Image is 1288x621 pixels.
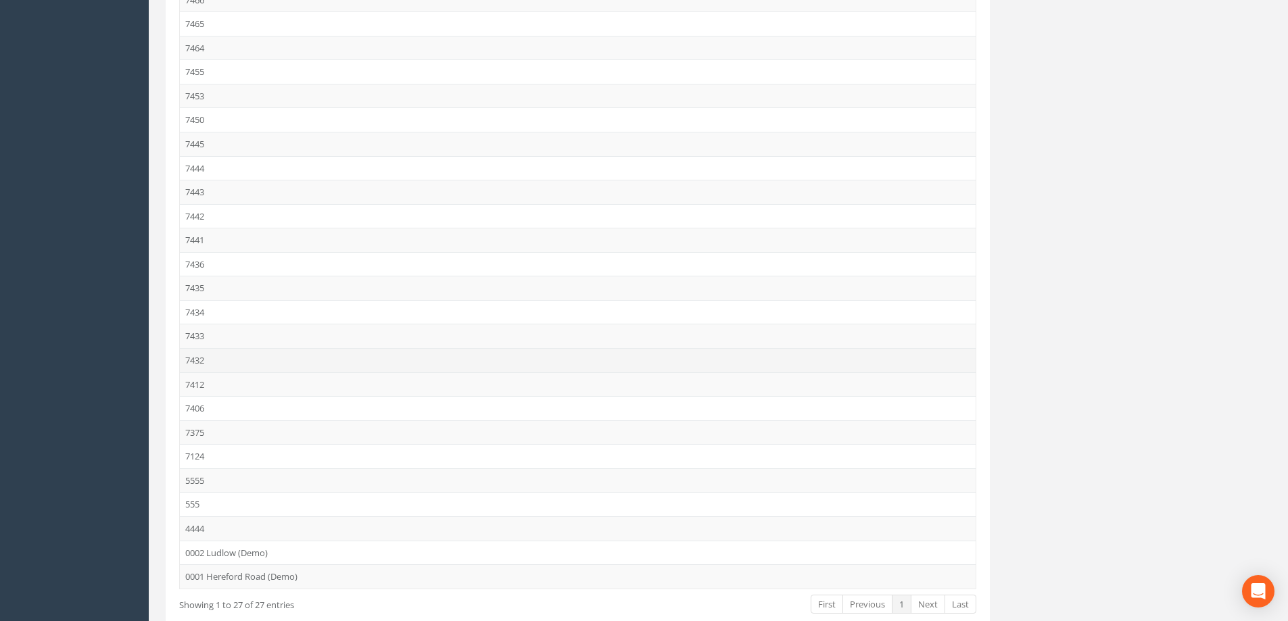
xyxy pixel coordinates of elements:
[180,252,976,276] td: 7436
[180,372,976,397] td: 7412
[945,595,976,614] a: Last
[180,516,976,541] td: 4444
[180,348,976,372] td: 7432
[180,107,976,132] td: 7450
[180,36,976,60] td: 7464
[842,595,892,614] a: Previous
[180,204,976,228] td: 7442
[180,396,976,420] td: 7406
[180,564,976,589] td: 0001 Hereford Road (Demo)
[180,324,976,348] td: 7433
[1242,575,1274,607] div: Open Intercom Messenger
[180,492,976,516] td: 555
[180,468,976,493] td: 5555
[180,541,976,565] td: 0002 Ludlow (Demo)
[180,59,976,84] td: 7455
[180,156,976,180] td: 7444
[180,180,976,204] td: 7443
[911,595,945,614] a: Next
[180,11,976,36] td: 7465
[180,84,976,108] td: 7453
[179,593,500,612] div: Showing 1 to 27 of 27 entries
[811,595,843,614] a: First
[180,228,976,252] td: 7441
[180,276,976,300] td: 7435
[892,595,911,614] a: 1
[180,444,976,468] td: 7124
[180,132,976,156] td: 7445
[180,420,976,445] td: 7375
[180,300,976,324] td: 7434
